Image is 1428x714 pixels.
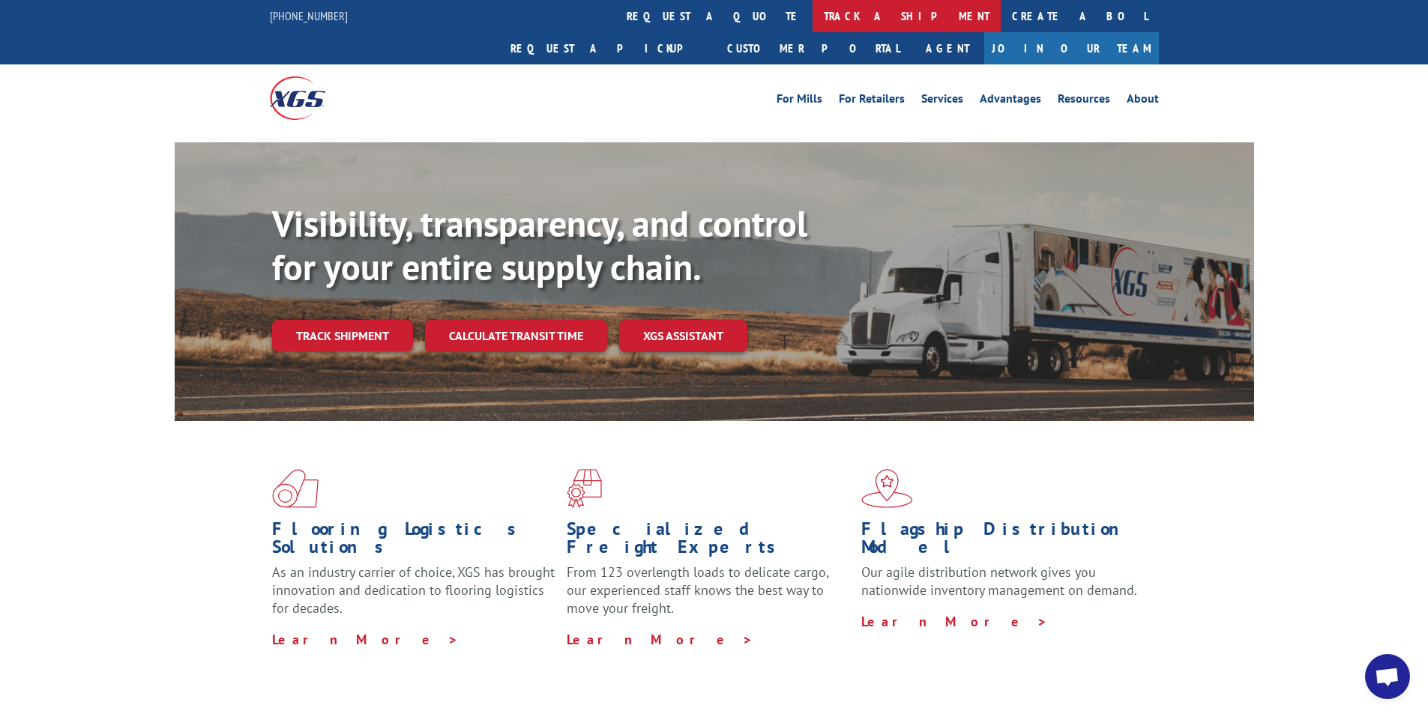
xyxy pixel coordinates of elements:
[861,469,913,508] img: xgs-icon-flagship-distribution-model-red
[272,469,319,508] img: xgs-icon-total-supply-chain-intelligence-red
[716,32,911,64] a: Customer Portal
[921,93,963,109] a: Services
[425,320,607,352] a: Calculate transit time
[839,93,905,109] a: For Retailers
[272,320,413,351] a: Track shipment
[861,520,1145,563] h1: Flagship Distribution Model
[567,520,850,563] h1: Specialized Freight Experts
[270,8,348,23] a: [PHONE_NUMBER]
[861,613,1048,630] a: Learn More >
[272,520,555,563] h1: Flooring Logistics Solutions
[567,631,753,648] a: Learn More >
[499,32,716,64] a: Request a pickup
[567,469,602,508] img: xgs-icon-focused-on-flooring-red
[272,631,459,648] a: Learn More >
[861,563,1137,599] span: Our agile distribution network gives you nationwide inventory management on demand.
[1127,93,1159,109] a: About
[911,32,984,64] a: Agent
[567,563,850,630] p: From 123 overlength loads to delicate cargo, our experienced staff knows the best way to move you...
[777,93,822,109] a: For Mills
[272,200,807,290] b: Visibility, transparency, and control for your entire supply chain.
[980,93,1041,109] a: Advantages
[1058,93,1110,109] a: Resources
[272,563,555,617] span: As an industry carrier of choice, XGS has brought innovation and dedication to flooring logistics...
[1365,654,1410,699] a: Open chat
[619,320,747,352] a: XGS ASSISTANT
[984,32,1159,64] a: Join Our Team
